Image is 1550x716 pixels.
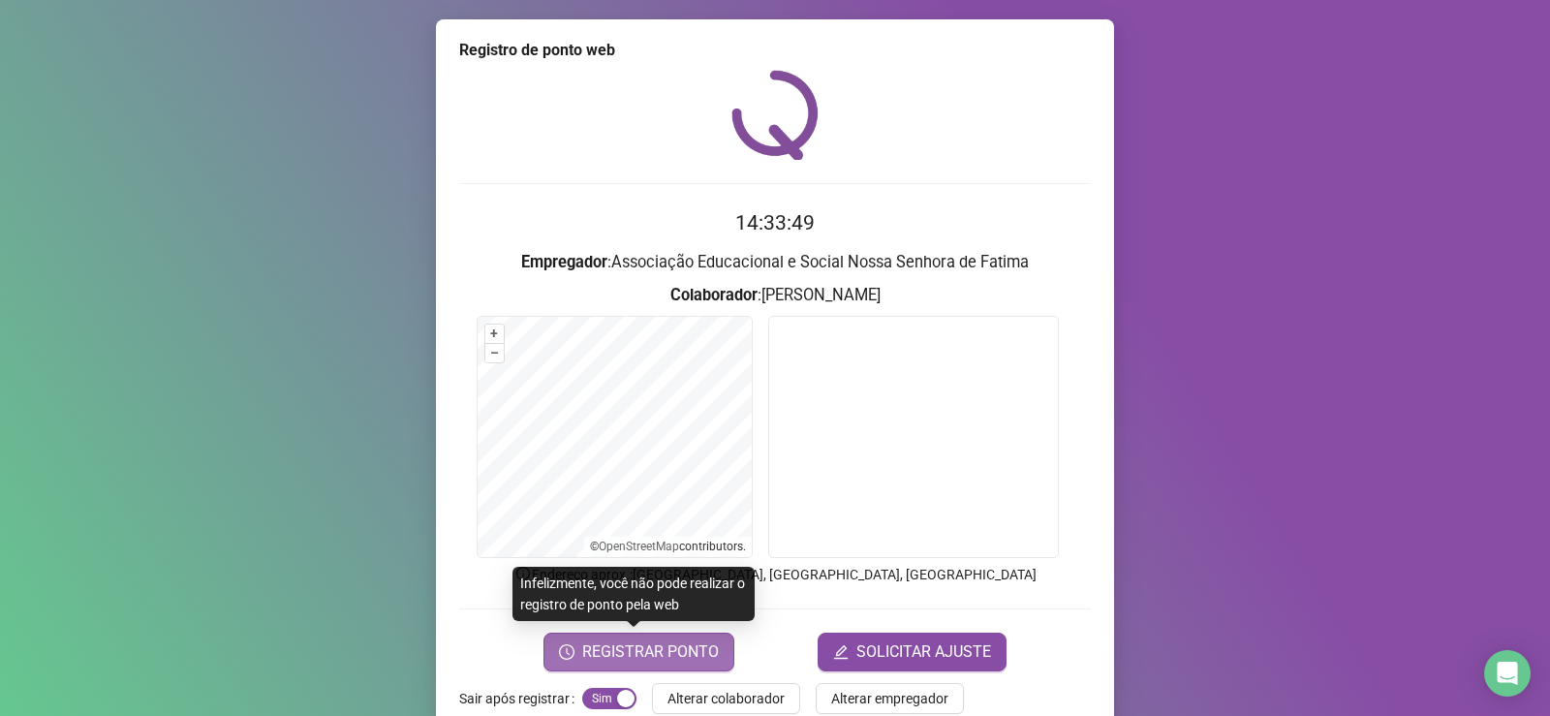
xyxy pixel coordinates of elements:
img: QRPoint [731,70,819,160]
span: edit [833,644,849,660]
button: – [485,344,504,362]
strong: Colaborador [670,286,758,304]
span: Alterar colaborador [667,688,785,709]
span: clock-circle [559,644,574,660]
h3: : [PERSON_NAME] [459,283,1091,308]
div: Registro de ponto web [459,39,1091,62]
div: Open Intercom Messenger [1484,650,1531,697]
label: Sair após registrar [459,683,582,714]
time: 14:33:49 [735,211,815,234]
button: Alterar empregador [816,683,964,714]
button: Alterar colaborador [652,683,800,714]
p: Endereço aprox. : [GEOGRAPHIC_DATA], [GEOGRAPHIC_DATA], [GEOGRAPHIC_DATA] [459,564,1091,585]
span: info-circle [514,565,532,582]
span: REGISTRAR PONTO [582,640,719,664]
strong: Empregador [521,253,607,271]
li: © contributors. [590,540,746,553]
button: editSOLICITAR AJUSTE [818,633,1007,671]
a: OpenStreetMap [599,540,679,553]
div: Infelizmente, você não pode realizar o registro de ponto pela web [512,567,755,621]
span: SOLICITAR AJUSTE [856,640,991,664]
span: Alterar empregador [831,688,948,709]
h3: : Associação Educacional e Social Nossa Senhora de Fatima [459,250,1091,275]
button: + [485,325,504,343]
button: REGISTRAR PONTO [543,633,734,671]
